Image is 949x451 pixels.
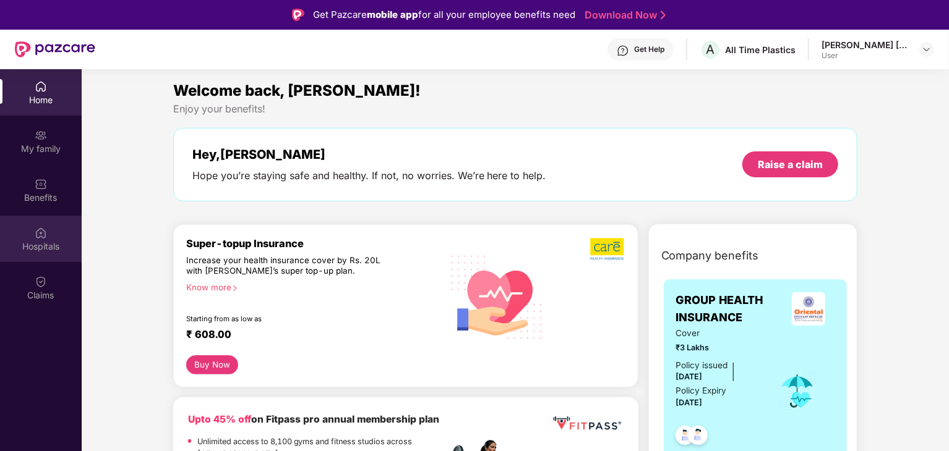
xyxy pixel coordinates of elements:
span: Cover [676,327,761,340]
span: ₹3 Lakhs [676,342,761,354]
img: svg+xml;base64,PHN2ZyBpZD0iRHJvcGRvd24tMzJ4MzIiIHhtbG5zPSJodHRwOi8vd3d3LnczLm9yZy8yMDAwL3N2ZyIgd2... [922,44,932,54]
div: Policy issued [676,359,728,372]
span: A [706,42,715,57]
div: User [822,51,908,61]
img: New Pazcare Logo [15,41,95,57]
div: ₹ 608.00 [186,328,430,343]
div: Raise a claim [758,158,823,171]
img: svg+xml;base64,PHN2ZyBpZD0iSG9tZSIgeG1sbnM9Imh0dHA6Ly93d3cudzMub3JnLzIwMDAvc3ZnIiB3aWR0aD0iMjAiIG... [35,80,47,93]
div: [PERSON_NAME] [PERSON_NAME] [822,39,908,51]
img: insurerLogo [792,292,825,326]
div: Hey, [PERSON_NAME] [192,147,546,162]
img: svg+xml;base64,PHN2ZyB3aWR0aD0iMjAiIGhlaWdodD0iMjAiIHZpZXdCb3g9IjAgMCAyMCAyMCIgZmlsbD0ibm9uZSIgeG... [35,129,47,141]
span: [DATE] [676,398,703,407]
div: Get Pazcare for all your employee benefits need [313,7,575,22]
a: Download Now [585,9,662,22]
img: svg+xml;base64,PHN2ZyBpZD0iQmVuZWZpdHMiIHhtbG5zPSJodHRwOi8vd3d3LnczLm9yZy8yMDAwL3N2ZyIgd2lkdGg9Ij... [35,178,47,190]
div: All Time Plastics [725,44,796,56]
span: GROUP HEALTH INSURANCE [676,292,783,327]
img: svg+xml;base64,PHN2ZyBpZD0iSGVscC0zMngzMiIgeG1sbnM9Imh0dHA6Ly93d3cudzMub3JnLzIwMDAvc3ZnIiB3aWR0aD... [617,44,629,57]
img: fppp.png [551,412,623,435]
div: Know more [186,282,435,291]
img: svg+xml;base64,PHN2ZyBpZD0iSG9zcGl0YWxzIiB4bWxucz0iaHR0cDovL3d3dy53My5vcmcvMjAwMC9zdmciIHdpZHRoPS... [35,227,47,239]
img: svg+xml;base64,PHN2ZyB4bWxucz0iaHR0cDovL3d3dy53My5vcmcvMjAwMC9zdmciIHhtbG5zOnhsaW5rPSJodHRwOi8vd3... [442,240,552,352]
span: [DATE] [676,372,703,381]
img: Stroke [661,9,666,22]
img: b5dec4f62d2307b9de63beb79f102df3.png [590,237,625,261]
img: icon [778,371,818,411]
div: Starting from as low as [186,314,390,323]
b: on Fitpass pro annual membership plan [188,413,439,425]
span: Welcome back, [PERSON_NAME]! [173,82,421,99]
div: Hope you’re staying safe and healthy. If not, no worries. We’re here to help. [192,169,546,182]
button: Buy Now [186,355,239,374]
div: Get Help [634,44,664,54]
div: Super-topup Insurance [186,237,442,250]
b: Upto 45% off [188,413,251,425]
div: Increase your health insurance cover by Rs. 20L with [PERSON_NAME]’s super top-up plan. [186,255,389,277]
img: svg+xml;base64,PHN2ZyBpZD0iQ2xhaW0iIHhtbG5zPSJodHRwOi8vd3d3LnczLm9yZy8yMDAwL3N2ZyIgd2lkdGg9IjIwIi... [35,276,47,288]
span: Company benefits [661,247,759,264]
div: Policy Expiry [676,384,727,397]
div: Enjoy your benefits! [173,103,858,116]
img: Logo [292,9,304,21]
strong: mobile app [367,9,418,20]
span: right [231,285,238,292]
